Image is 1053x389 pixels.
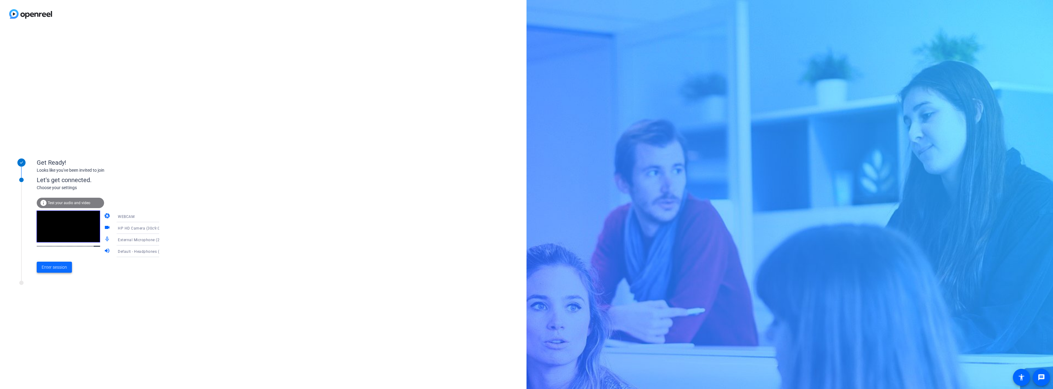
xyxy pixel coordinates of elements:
[104,213,111,220] mat-icon: camera
[104,224,111,232] mat-icon: videocam
[118,215,134,219] span: WEBCAM
[42,264,67,271] span: Enter session
[118,237,193,242] span: External Microphone (2- Realtek(R) Audio)
[37,262,72,273] button: Enter session
[37,158,159,167] div: Get Ready!
[118,226,168,230] span: HP HD Camera (30c9:0044)
[48,201,90,205] span: Test your audio and video
[1018,374,1025,381] mat-icon: accessibility
[104,248,111,255] mat-icon: volume_up
[37,185,172,191] div: Choose your settings
[37,167,159,174] div: Looks like you've been invited to join
[40,199,47,207] mat-icon: info
[118,249,195,254] span: Default - Headphones (2- Realtek(R) Audio)
[37,175,172,185] div: Let's get connected.
[104,236,111,243] mat-icon: mic_none
[1038,374,1045,381] mat-icon: message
